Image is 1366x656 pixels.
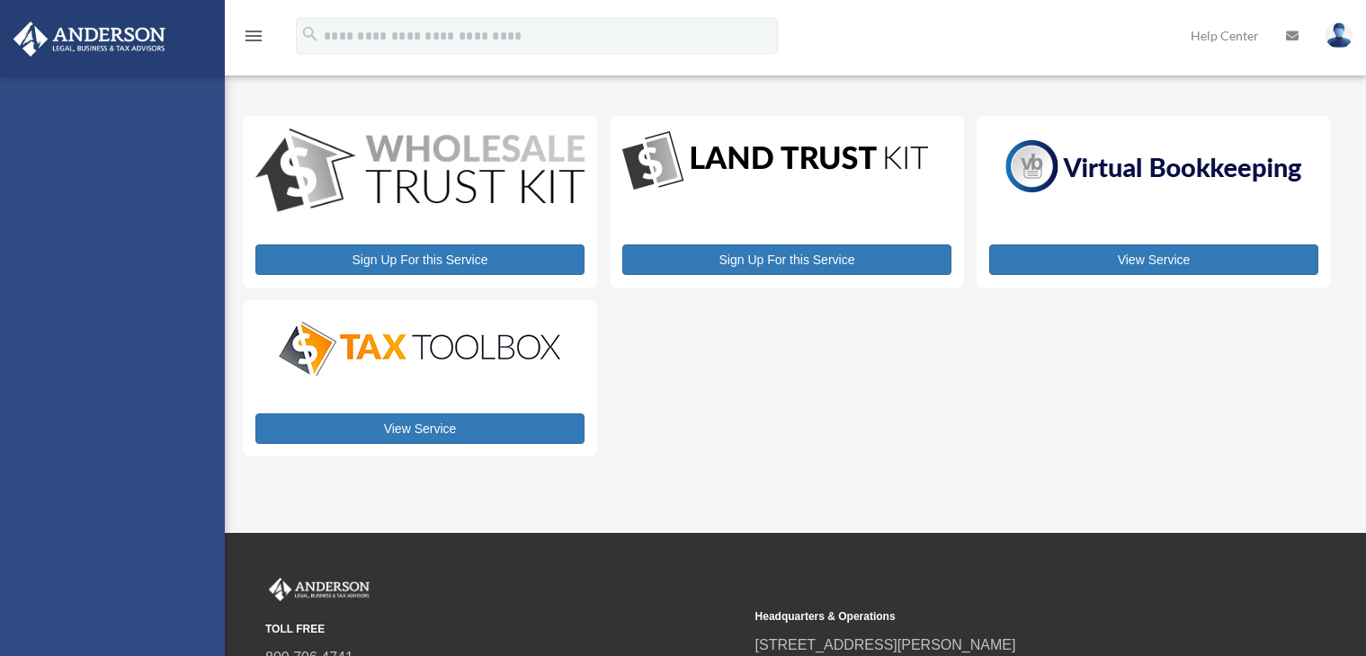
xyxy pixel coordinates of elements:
[265,578,373,601] img: Anderson Advisors Platinum Portal
[622,244,951,275] a: Sign Up For this Service
[265,620,743,639] small: TOLL FREE
[255,413,585,444] a: View Service
[8,22,171,57] img: Anderson Advisors Platinum Portal
[255,129,585,216] img: WS-Trust-Kit-lgo-1.jpg
[243,25,264,47] i: menu
[755,607,1233,626] small: Headquarters & Operations
[255,244,585,275] a: Sign Up For this Service
[755,637,1016,652] a: [STREET_ADDRESS][PERSON_NAME]
[989,244,1318,275] a: View Service
[243,31,264,47] a: menu
[300,24,320,44] i: search
[1326,22,1353,49] img: User Pic
[622,129,928,194] img: LandTrust_lgo-1.jpg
